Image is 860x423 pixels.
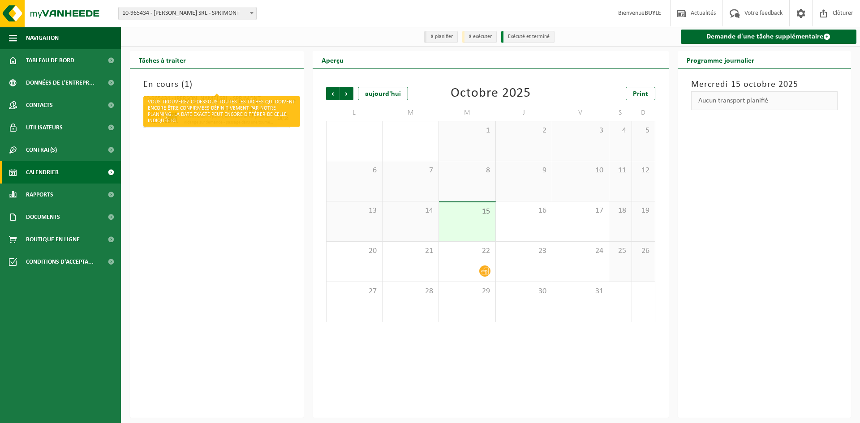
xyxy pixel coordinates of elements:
[443,286,490,296] span: 29
[26,184,53,206] span: Rapports
[326,105,383,121] td: L
[166,110,179,123] img: WB-1100-HPE-GN-50
[462,31,497,43] li: à exécuter
[632,105,655,121] td: D
[501,31,555,43] li: Exécuté et terminé
[184,107,275,115] span: Carton et papier, non-conditionné (industriel)
[443,126,490,136] span: 1
[313,51,353,68] h2: Aperçu
[636,246,650,256] span: 26
[387,246,434,256] span: 21
[143,78,290,91] h3: En cours ( )
[500,206,547,216] span: 16
[143,96,290,105] div: 10-965434 - [PERSON_NAME] SRL - SPRIMONT
[340,87,353,100] span: Suivant
[326,87,340,100] span: Précédent
[500,166,547,175] span: 9
[26,72,95,94] span: Données de l'entrepr...
[557,206,604,216] span: 17
[636,126,650,136] span: 5
[633,90,648,98] span: Print
[387,206,434,216] span: 14
[443,246,490,256] span: 22
[500,286,547,296] span: 30
[26,206,60,228] span: Documents
[331,206,378,216] span: 13
[26,94,53,116] span: Contacts
[130,51,195,68] h2: Tâches à traiter
[636,206,650,216] span: 19
[614,126,627,136] span: 4
[185,80,189,89] span: 1
[557,126,604,136] span: 3
[358,87,408,100] div: aujourd'hui
[424,31,458,43] li: à planifier
[500,246,547,256] span: 23
[439,105,495,121] td: M
[387,286,434,296] span: 28
[184,115,275,120] span: 1100L carton et papier, non-conditionné (industriel)
[678,51,763,68] h2: Programme journalier
[557,286,604,296] span: 31
[383,105,439,121] td: M
[184,120,275,125] span: Vidange sur demande - passage dans une tournée fixe
[496,105,552,121] td: J
[614,246,627,256] span: 25
[26,161,59,184] span: Calendrier
[443,166,490,175] span: 8
[614,166,627,175] span: 11
[614,206,627,216] span: 18
[626,87,655,100] a: Print
[691,91,838,110] div: Aucun transport planifié
[451,87,531,100] div: Octobre 2025
[636,166,650,175] span: 12
[552,105,609,121] td: V
[278,117,288,121] div: 15/10
[119,7,256,20] span: 10-965434 - BUYLE CHRISTIAN SRL - SPRIMONT
[645,10,661,17] strong: BUYLE
[331,286,378,296] span: 27
[387,166,434,175] span: 7
[26,49,74,72] span: Tableau de bord
[26,27,59,49] span: Navigation
[331,166,378,175] span: 6
[557,246,604,256] span: 24
[277,111,289,117] div: MER.
[331,246,378,256] span: 20
[26,116,63,139] span: Utilisateurs
[691,78,838,91] h3: Mercredi 15 octobre 2025
[26,228,80,251] span: Boutique en ligne
[681,30,857,44] a: Demande d'une tâche supplémentaire
[609,105,632,121] td: S
[500,126,547,136] span: 2
[26,251,94,273] span: Conditions d'accepta...
[26,139,57,161] span: Contrat(s)
[443,207,490,217] span: 15
[118,7,257,20] span: 10-965434 - BUYLE CHRISTIAN SRL - SPRIMONT
[557,166,604,175] span: 10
